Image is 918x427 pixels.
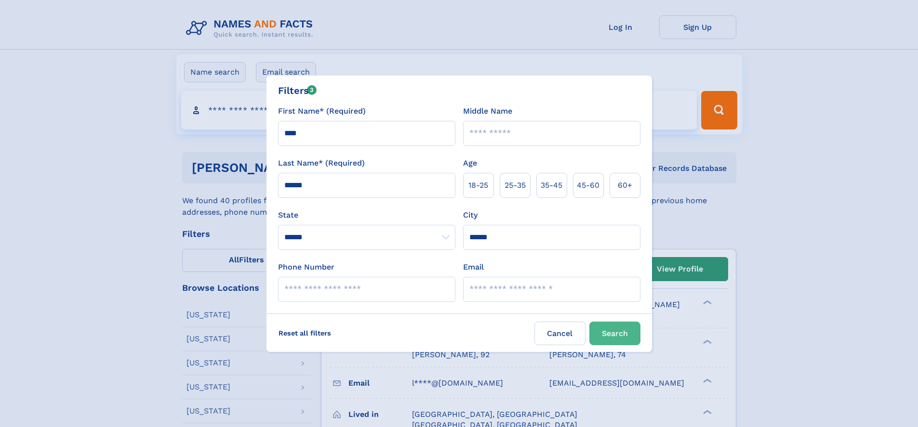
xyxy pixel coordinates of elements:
[534,322,585,345] label: Cancel
[278,83,317,98] div: Filters
[541,180,562,191] span: 35‑45
[505,180,526,191] span: 25‑35
[463,105,512,117] label: Middle Name
[463,209,478,221] label: City
[278,157,365,169] label: Last Name* (Required)
[272,322,337,345] label: Reset all filters
[618,180,632,191] span: 60+
[468,180,488,191] span: 18‑25
[278,209,455,221] label: State
[577,180,599,191] span: 45‑60
[278,261,334,273] label: Phone Number
[589,322,640,345] button: Search
[463,261,484,273] label: Email
[463,157,477,169] label: Age
[278,105,366,117] label: First Name* (Required)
